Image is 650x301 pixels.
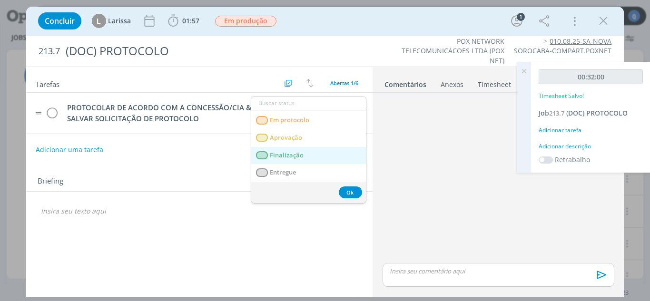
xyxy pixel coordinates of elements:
[270,169,296,176] span: Entregue
[477,76,512,89] a: Timesheet
[92,14,106,28] div: L
[566,108,628,117] span: (DOC) PROTOCOLO
[39,46,60,57] span: 213.7
[549,109,564,117] span: 213.7
[270,117,309,124] span: Em protocolo
[509,13,524,29] button: 1
[108,18,131,24] span: Larissa
[270,134,302,142] span: Aprovação
[62,39,369,63] div: (DOC) PROTOCOLO
[270,152,304,159] span: Finalização
[63,102,269,124] div: PROTOCOLAR DE ACORDO COM A CONCESSÃO/CIA & SALVAR SOLICITAÇÃO DE PROTOCOLO
[215,15,277,27] button: Em produção
[35,112,42,115] img: drag-icon.svg
[45,17,75,25] span: Concluir
[555,155,590,165] label: Retrabalho
[92,14,131,28] button: LLarissa
[38,175,63,188] span: Briefing
[330,79,358,87] span: Abertas 1/6
[215,16,276,27] span: Em produção
[539,126,643,135] div: Adicionar tarefa
[384,76,427,89] a: Comentários
[251,97,366,110] input: Buscar status
[441,80,463,89] div: Anexos
[339,186,362,198] button: Ok
[539,108,628,117] a: Job213.7(DOC) PROTOCOLO
[166,13,202,29] button: 01:57
[517,13,525,21] div: 1
[38,12,81,29] button: Concluir
[539,142,643,151] div: Adicionar descrição
[306,79,313,87] img: arrow-down-up.svg
[182,16,199,25] span: 01:57
[514,37,611,55] a: 010.08.25-SA-NOVA SOROCABA-COMPART.POXNET
[35,141,104,158] button: Adicionar uma tarefa
[402,37,504,65] a: POX NETWORK TELECOMUNICACOES LTDA (POX NET)
[36,78,59,89] span: Tarefas
[26,7,624,297] div: dialog
[539,92,584,100] p: Timesheet Salvo!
